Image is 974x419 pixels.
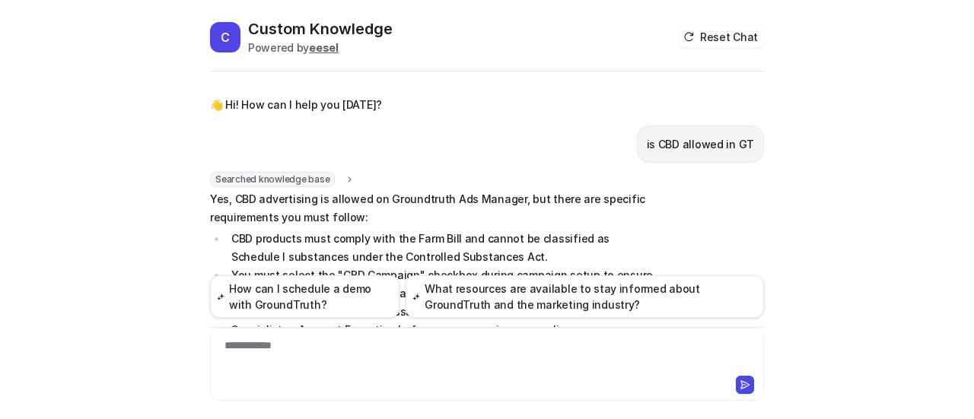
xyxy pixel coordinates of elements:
[210,275,399,318] button: How can I schedule a demo with GroundTruth?
[227,266,655,303] li: You must select the "CBD Campaign" checkbox during campaign setup to ensure your ads run only on ...
[248,40,393,56] div: Powered by
[248,18,393,40] h2: Custom Knowledge
[210,22,240,52] span: C
[309,41,339,54] b: eesel
[210,172,335,187] span: Searched knowledge base
[406,275,764,318] button: What resources are available to stay informed about GroundTruth and the marketing industry?
[679,26,764,48] button: Reset Chat
[210,96,382,114] p: 👋 Hi! How can I help you [DATE]?
[227,230,655,266] li: CBD products must comply with the Farm Bill and cannot be classified as Schedule I substances und...
[210,190,655,227] p: Yes, CBD advertising is allowed on Groundtruth Ads Manager, but there are specific requirements y...
[647,135,754,154] p: is CBD allowed in GT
